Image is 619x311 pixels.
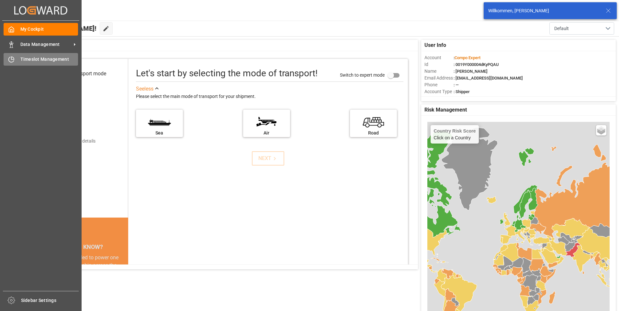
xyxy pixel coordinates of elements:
div: Click on a Country [434,128,476,140]
div: Add shipping details [55,138,96,145]
span: Email Address [424,75,454,81]
div: Air [246,130,287,136]
span: Phone [424,81,454,88]
div: Sea [139,130,180,136]
span: Switch to expert mode [340,72,385,77]
span: Sidebar Settings [21,297,79,304]
span: Compo Expert [455,55,480,60]
span: : [454,55,480,60]
span: User Info [424,41,446,49]
span: Account Type [424,88,454,95]
div: Road [353,130,394,136]
span: : 0019Y000004dKyPQAU [454,62,499,67]
span: Account [424,54,454,61]
span: : [EMAIL_ADDRESS][DOMAIN_NAME] [454,76,523,80]
span: : Shipper [454,89,470,94]
a: Timeslot Management [4,53,78,66]
span: Hello [PERSON_NAME]! [27,22,96,35]
button: open menu [549,22,614,35]
a: Layers [596,125,606,135]
div: NEXT [258,155,278,162]
span: : [PERSON_NAME] [454,69,488,74]
span: Data Management [20,41,72,48]
button: NEXT [252,151,284,166]
span: My Cockpit [20,26,78,33]
h4: Country Risk Score [434,128,476,134]
button: next slide / item [119,254,128,308]
span: Timeslot Management [20,56,78,63]
span: Id [424,61,454,68]
a: My Cockpit [4,23,78,36]
div: Let's start by selecting the mode of transport! [136,67,318,80]
div: Willkommen, [PERSON_NAME] [488,7,600,14]
div: Please select the main mode of transport for your shipment. [136,93,403,101]
span: Name [424,68,454,75]
div: See less [136,85,153,93]
span: : — [454,82,459,87]
span: Risk Management [424,106,467,114]
span: Default [554,25,569,32]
